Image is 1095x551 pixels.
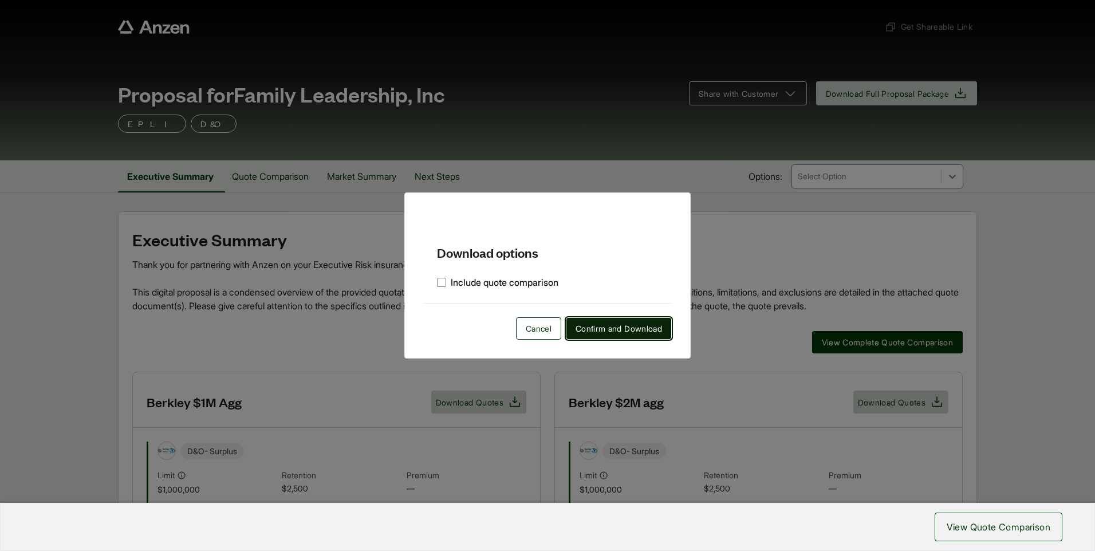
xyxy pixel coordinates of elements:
[516,317,561,340] button: Cancel
[576,322,662,334] span: Confirm and Download
[566,317,672,340] button: Confirm and Download
[526,322,552,334] span: Cancel
[935,513,1062,541] button: View Quote Comparison
[947,520,1050,534] span: View Quote Comparison
[437,275,558,289] label: Include quote comparison
[423,225,672,261] h5: Download options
